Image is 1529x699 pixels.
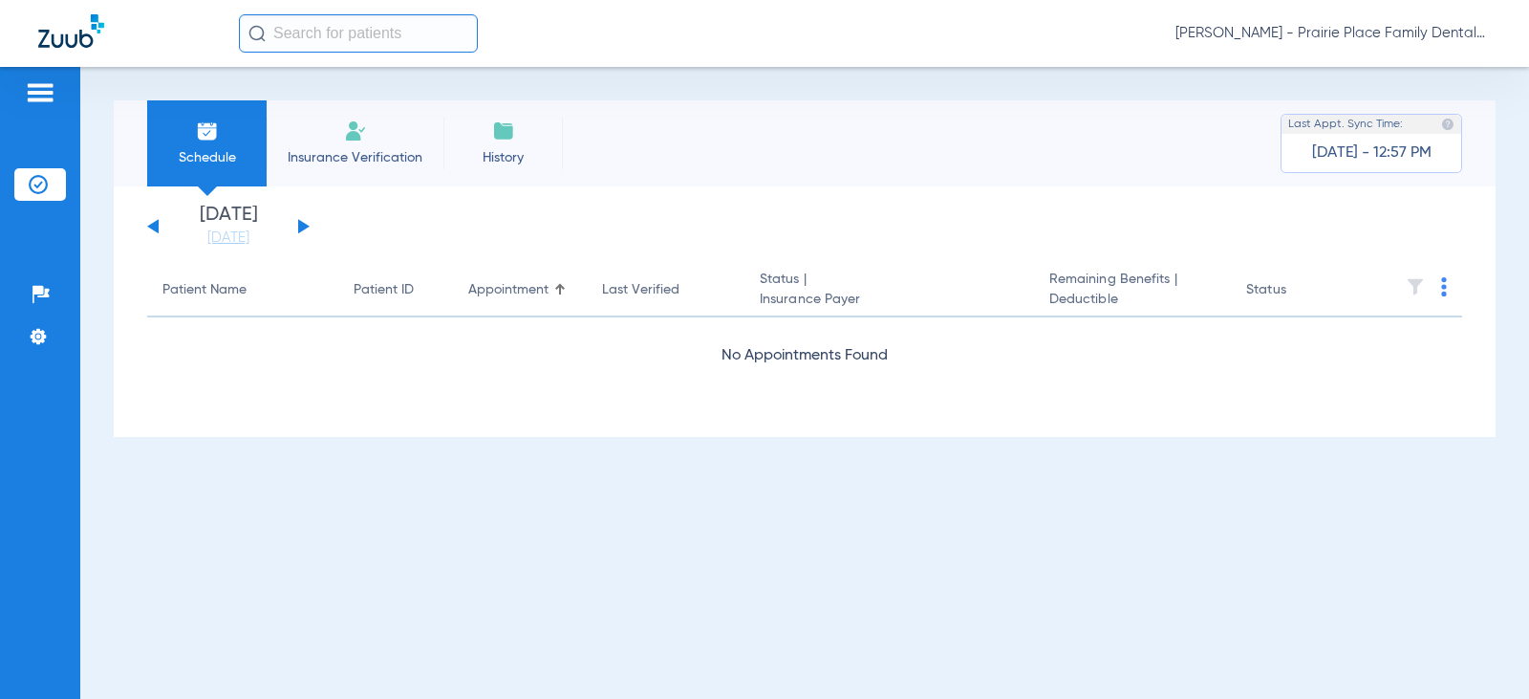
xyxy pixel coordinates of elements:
a: [DATE] [171,229,286,248]
span: Insurance Payer [760,290,1019,310]
img: Search Icon [248,25,266,42]
span: [PERSON_NAME] - Prairie Place Family Dental [1175,24,1491,43]
div: Last Verified [602,280,679,300]
img: group-dot-blue.svg [1441,277,1447,296]
span: Insurance Verification [281,148,429,167]
th: Status | [744,264,1034,317]
th: Remaining Benefits | [1034,264,1231,317]
div: No Appointments Found [147,344,1462,368]
span: Schedule [162,148,252,167]
span: Deductible [1049,290,1216,310]
img: Schedule [196,120,219,142]
img: filter.svg [1406,277,1425,296]
span: Last Appt. Sync Time: [1288,115,1403,134]
div: Patient ID [354,280,438,300]
img: Zuub Logo [38,14,104,48]
img: last sync help info [1441,118,1454,131]
div: Patient ID [354,280,414,300]
th: Status [1231,264,1360,317]
div: Patient Name [162,280,247,300]
img: Manual Insurance Verification [344,120,367,142]
div: Patient Name [162,280,323,300]
input: Search for patients [239,14,478,53]
div: Last Verified [602,280,729,300]
img: hamburger-icon [25,81,55,104]
span: [DATE] - 12:57 PM [1312,143,1432,163]
span: History [458,148,549,167]
div: Appointment [468,280,571,300]
img: History [492,120,515,142]
li: [DATE] [171,206,286,248]
div: Appointment [468,280,549,300]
